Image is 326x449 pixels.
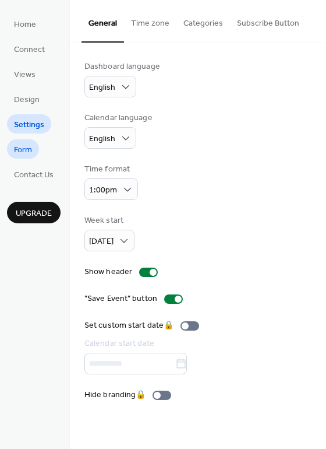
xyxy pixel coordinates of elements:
[16,208,52,220] span: Upgrade
[7,139,39,159] a: Form
[7,14,43,33] a: Home
[84,293,157,305] div: "Save Event" button
[7,89,47,108] a: Design
[14,44,45,56] span: Connect
[89,131,115,147] span: English
[14,169,54,181] span: Contact Us
[14,144,32,156] span: Form
[14,119,44,131] span: Settings
[14,94,40,106] span: Design
[84,163,136,176] div: Time format
[7,114,51,134] a: Settings
[84,61,160,73] div: Dashboard language
[89,183,117,198] span: 1:00pm
[7,202,61,223] button: Upgrade
[7,164,61,184] a: Contact Us
[14,69,36,81] span: Views
[84,112,153,124] div: Calendar language
[14,19,36,31] span: Home
[84,215,132,227] div: Week start
[7,64,42,83] a: Views
[89,80,115,96] span: English
[84,266,132,278] div: Show header
[89,234,114,250] span: [DATE]
[7,39,52,58] a: Connect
